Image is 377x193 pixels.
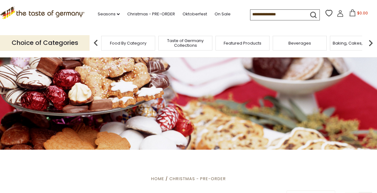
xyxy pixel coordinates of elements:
[160,38,210,48] a: Taste of Germany Collections
[215,11,231,18] a: On Sale
[224,41,261,46] a: Featured Products
[169,176,226,182] a: Christmas - PRE-ORDER
[151,176,164,182] a: Home
[110,41,146,46] a: Food By Category
[127,11,175,18] a: Christmas - PRE-ORDER
[288,41,311,46] a: Beverages
[90,37,102,49] img: previous arrow
[183,11,207,18] a: Oktoberfest
[98,11,120,18] a: Seasons
[345,9,372,19] button: $0.00
[357,10,368,16] span: $0.00
[364,37,377,49] img: next arrow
